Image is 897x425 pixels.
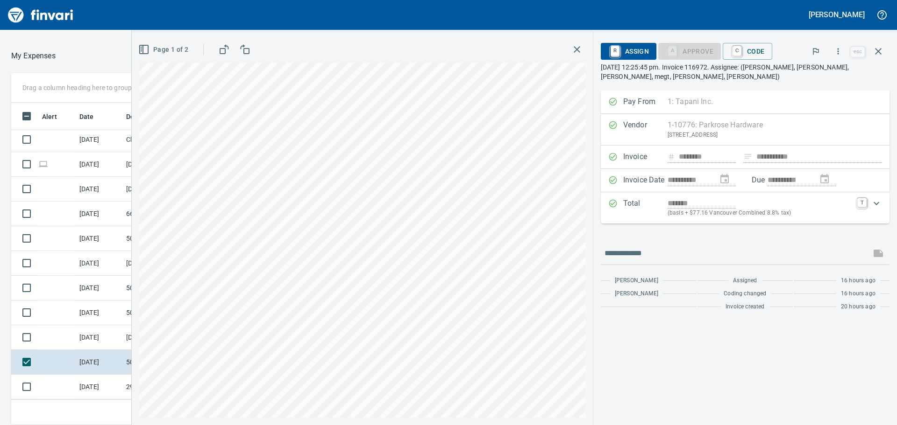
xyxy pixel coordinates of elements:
span: Invoice created [726,302,765,312]
span: Assign [608,43,649,59]
td: [DATE] [76,325,122,350]
button: RAssign [601,43,656,60]
td: 66.128 [122,202,206,226]
span: 16 hours ago [841,276,876,286]
td: [DATE] Invoice 53587 from Van-port Rigging Inc (1-11072) [122,325,206,350]
span: 20 hours ago [841,302,876,312]
span: Description [126,111,161,122]
td: 29.11018.65 [122,375,206,399]
span: [PERSON_NAME] [615,276,658,286]
span: Online transaction [38,161,48,167]
a: esc [851,47,865,57]
p: Drag a column heading here to group the table [22,83,159,92]
td: [DATE] [76,276,122,300]
p: (basis + $77.16 Vancouver Combined 8.8% tax) [668,209,852,218]
a: T [857,198,867,207]
button: Page 1 of 2 [136,41,192,58]
button: CCode [723,43,772,60]
td: [DOMAIN_NAME] [DOMAIN_NAME][URL] WA [122,152,206,177]
span: Code [730,43,765,59]
p: Total [623,198,668,218]
span: Date [79,111,94,122]
td: [DATE] [76,251,122,276]
td: [DATE] [76,177,122,202]
td: [DATE] Invoice 11006698 from Cessco Inc (1-10167) [122,251,206,276]
td: [DATE] [76,127,122,152]
span: [PERSON_NAME] [615,289,658,299]
button: More [828,41,848,62]
td: 50.10961.65 [122,350,206,375]
td: 50.10957.65 [122,226,206,251]
td: 50.10968.65 [122,276,206,300]
td: [DATE] [76,375,122,399]
td: Chevron 0387640 [GEOGRAPHIC_DATA] [122,127,206,152]
p: [DATE] 12:25:45 pm. Invoice 116972. Assignee: ([PERSON_NAME], [PERSON_NAME], [PERSON_NAME], megt,... [601,63,890,81]
td: [DATE] [76,350,122,375]
td: 50.10038.65 [122,300,206,325]
span: This records your message into the invoice and notifies anyone mentioned [867,242,890,265]
span: Alert [42,111,57,122]
button: Flag [805,41,826,62]
span: Alert [42,111,69,122]
a: R [611,46,619,56]
td: [DATE] [76,226,122,251]
td: [DATE] [76,152,122,177]
div: Expand [601,192,890,223]
span: 16 hours ago [841,289,876,299]
nav: breadcrumb [11,50,56,62]
span: Description [126,111,173,122]
span: Assigned [733,276,757,286]
h5: [PERSON_NAME] [809,10,865,20]
span: Coding changed [724,289,766,299]
p: My Expenses [11,50,56,62]
button: [PERSON_NAME] [806,7,867,22]
td: [DATE] Invoice 0019889-IN from Highway Specialties LLC (1-10458) [122,177,206,202]
span: Date [79,111,106,122]
div: Coding Required [658,47,721,55]
span: Page 1 of 2 [140,44,188,56]
span: Close invoice [848,40,890,63]
a: C [733,46,741,56]
td: [DATE] [76,300,122,325]
td: [DATE] [76,202,122,226]
img: Finvari [6,4,76,26]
